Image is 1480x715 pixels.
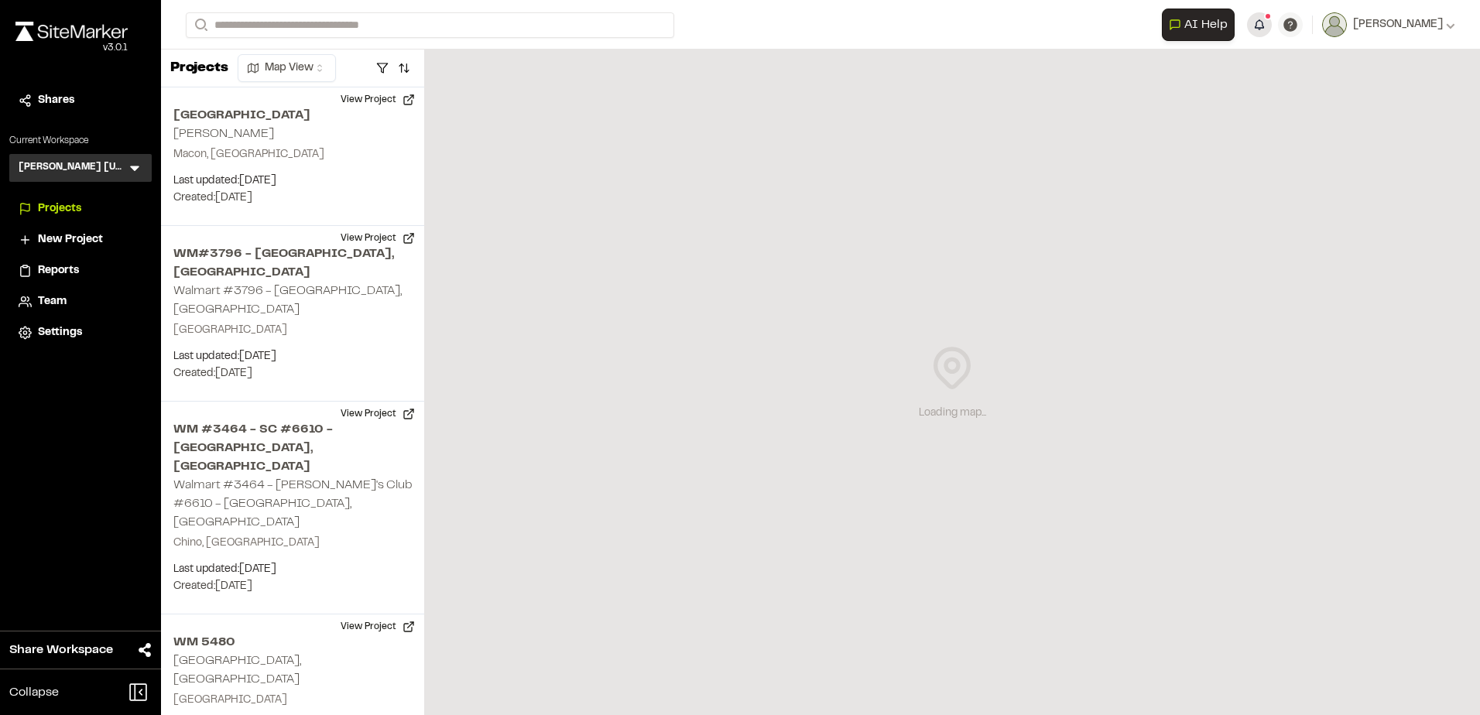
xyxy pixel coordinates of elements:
[173,365,412,382] p: Created: [DATE]
[331,226,424,251] button: View Project
[173,173,412,190] p: Last updated: [DATE]
[173,655,301,685] h2: [GEOGRAPHIC_DATA], [GEOGRAPHIC_DATA]
[173,190,412,207] p: Created: [DATE]
[170,58,228,79] p: Projects
[173,561,412,578] p: Last updated: [DATE]
[1184,15,1228,34] span: AI Help
[38,262,79,279] span: Reports
[19,200,142,217] a: Projects
[38,293,67,310] span: Team
[19,262,142,279] a: Reports
[15,22,128,41] img: rebrand.png
[38,231,103,248] span: New Project
[186,12,214,38] button: Search
[19,324,142,341] a: Settings
[19,293,142,310] a: Team
[331,87,424,112] button: View Project
[38,92,74,109] span: Shares
[1322,12,1347,37] img: User
[1162,9,1235,41] button: Open AI Assistant
[19,231,142,248] a: New Project
[173,286,402,315] h2: Walmart #3796 - [GEOGRAPHIC_DATA], [GEOGRAPHIC_DATA]
[15,41,128,55] div: Oh geez...please don't...
[173,245,412,282] h2: WM#3796 - [GEOGRAPHIC_DATA], [GEOGRAPHIC_DATA]
[38,200,81,217] span: Projects
[173,480,412,528] h2: Walmart #3464 - [PERSON_NAME]'s Club #6610 - [GEOGRAPHIC_DATA], [GEOGRAPHIC_DATA]
[1353,16,1443,33] span: [PERSON_NAME]
[1322,12,1455,37] button: [PERSON_NAME]
[19,160,127,176] h3: [PERSON_NAME] [US_STATE]
[173,128,274,139] h2: [PERSON_NAME]
[38,324,82,341] span: Settings
[331,614,424,639] button: View Project
[173,578,412,595] p: Created: [DATE]
[919,405,986,422] div: Loading map...
[1162,9,1241,41] div: Open AI Assistant
[9,134,152,148] p: Current Workspace
[9,683,59,702] span: Collapse
[173,348,412,365] p: Last updated: [DATE]
[173,146,412,163] p: Macon, [GEOGRAPHIC_DATA]
[173,633,412,652] h2: WM 5480
[331,402,424,426] button: View Project
[173,322,412,339] p: [GEOGRAPHIC_DATA]
[173,535,412,552] p: Chino, [GEOGRAPHIC_DATA]
[173,420,412,476] h2: WM #3464 - SC #6610 - [GEOGRAPHIC_DATA], [GEOGRAPHIC_DATA]
[173,692,412,709] p: [GEOGRAPHIC_DATA]
[9,641,113,659] span: Share Workspace
[19,92,142,109] a: Shares
[173,106,412,125] h2: [GEOGRAPHIC_DATA]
